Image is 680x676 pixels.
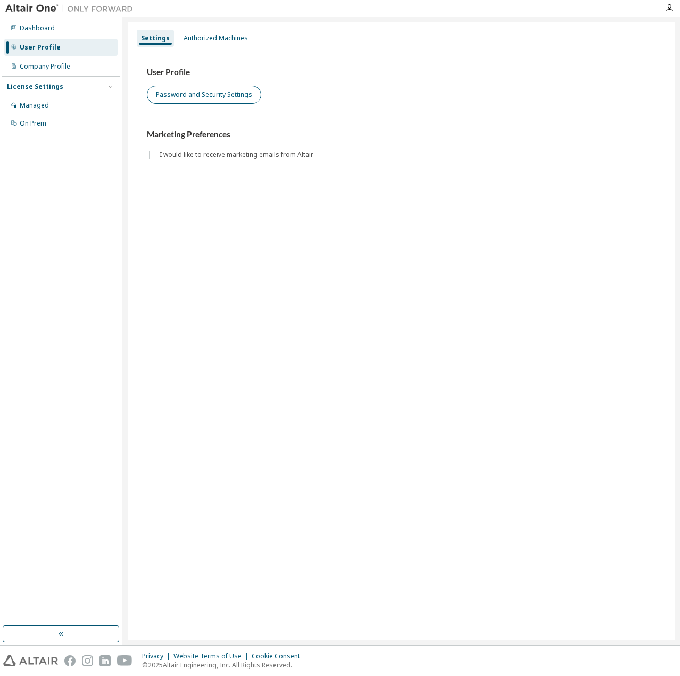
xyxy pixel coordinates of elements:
[64,655,76,666] img: facebook.svg
[142,661,306,670] p: © 2025 Altair Engineering, Inc. All Rights Reserved.
[7,83,63,91] div: License Settings
[20,119,46,128] div: On Prem
[99,655,111,666] img: linkedin.svg
[20,62,70,71] div: Company Profile
[142,652,173,661] div: Privacy
[184,34,248,43] div: Authorized Machines
[160,149,316,161] label: I would like to receive marketing emails from Altair
[147,129,656,140] h3: Marketing Preferences
[5,3,138,14] img: Altair One
[252,652,306,661] div: Cookie Consent
[147,86,261,104] button: Password and Security Settings
[173,652,252,661] div: Website Terms of Use
[147,67,656,78] h3: User Profile
[117,655,132,666] img: youtube.svg
[3,655,58,666] img: altair_logo.svg
[20,101,49,110] div: Managed
[20,43,61,52] div: User Profile
[82,655,93,666] img: instagram.svg
[141,34,170,43] div: Settings
[20,24,55,32] div: Dashboard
